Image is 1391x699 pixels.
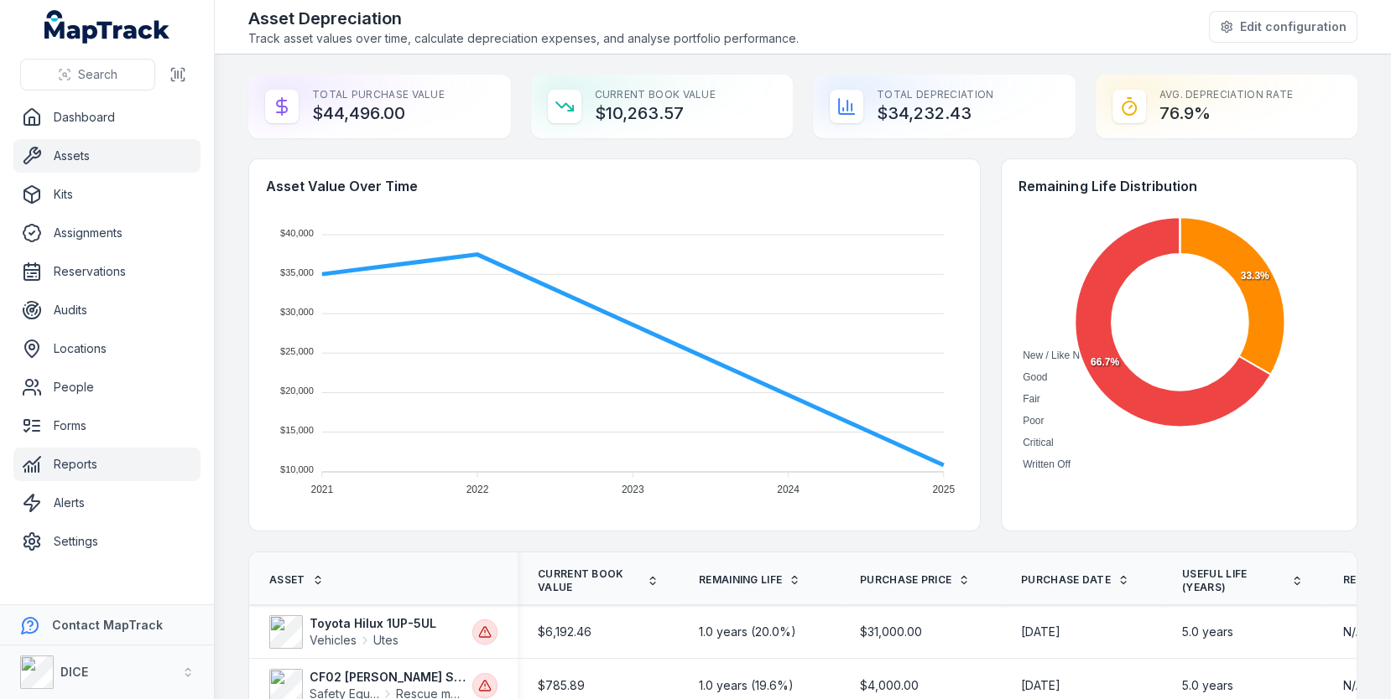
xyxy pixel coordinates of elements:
[1182,624,1233,640] span: 5.0 years
[1023,458,1071,470] span: Written Off
[52,618,163,632] strong: Contact MapTrack
[269,573,324,587] a: Asset
[310,669,466,686] a: CF02 [PERSON_NAME] SAVER RESCUE [PERSON_NAME]
[1182,677,1233,694] span: 5.0 years
[248,7,799,30] h2: Asset Depreciation
[1182,567,1303,594] a: Useful Life (years)
[280,425,314,435] tspan: $15,000
[280,228,314,238] tspan: $40,000
[1182,567,1284,594] span: Useful Life (years)
[13,370,201,404] a: People
[13,255,201,288] a: Reservations
[777,484,800,495] tspan: 2024
[1209,11,1357,43] button: Edit configuration
[860,573,951,587] span: Purchase Price
[280,346,314,356] tspan: $25,000
[1023,437,1054,448] span: Critical
[1023,371,1047,383] span: Good
[13,139,201,173] a: Assets
[1021,677,1060,694] span: [DATE]
[699,573,800,587] a: Remaining Life
[466,484,489,495] tspan: 2022
[60,665,88,679] strong: DICE
[1021,573,1111,587] span: Purchase Date
[1019,176,1340,196] h4: Remaining Life Distribution
[538,624,591,640] span: $6,192.46
[266,176,963,196] h4: Asset Value Over Time
[13,332,201,365] a: Locations
[44,10,170,44] a: MapTrack
[280,464,314,474] tspan: $10,000
[932,484,955,495] tspan: 2025
[13,178,201,211] a: Kits
[13,101,201,134] a: Dashboard
[269,573,305,587] span: Asset
[310,615,466,632] a: Toyota Hilux 1UP-5UL
[78,66,117,83] span: Search
[13,409,201,443] a: Forms
[860,624,922,640] span: $31,000.00
[699,677,794,694] span: 1.0 years ( 19.6% )
[13,486,201,520] a: Alerts
[13,216,201,250] a: Assignments
[699,573,782,587] span: Remaining Life
[1343,624,1363,640] span: N/A
[248,30,799,47] span: Track asset values over time, calculate depreciation expenses, and analyse portfolio performance.
[1023,415,1044,427] span: Poor
[699,624,796,640] span: 1.0 years ( 20.0% )
[538,567,659,594] a: Current Book Value
[13,525,201,558] a: Settings
[1023,393,1040,405] span: Fair
[1021,624,1060,640] span: [DATE]
[310,632,357,649] span: Vehicles
[860,573,970,587] a: Purchase Price
[1021,573,1129,587] a: Purchase Date
[280,267,314,277] tspan: $35,000
[13,293,201,327] a: Audits
[20,59,155,91] button: Search
[622,484,644,495] tspan: 2023
[310,484,333,495] tspan: 2021
[13,448,201,481] a: Reports
[280,386,314,396] tspan: $20,000
[860,677,919,694] span: $4,000.00
[280,307,314,317] tspan: $30,000
[1023,349,1092,361] span: New / Like New
[538,677,585,694] span: $785.89
[1343,677,1363,694] span: N/A
[373,632,399,649] span: Utes
[538,567,640,594] span: Current Book Value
